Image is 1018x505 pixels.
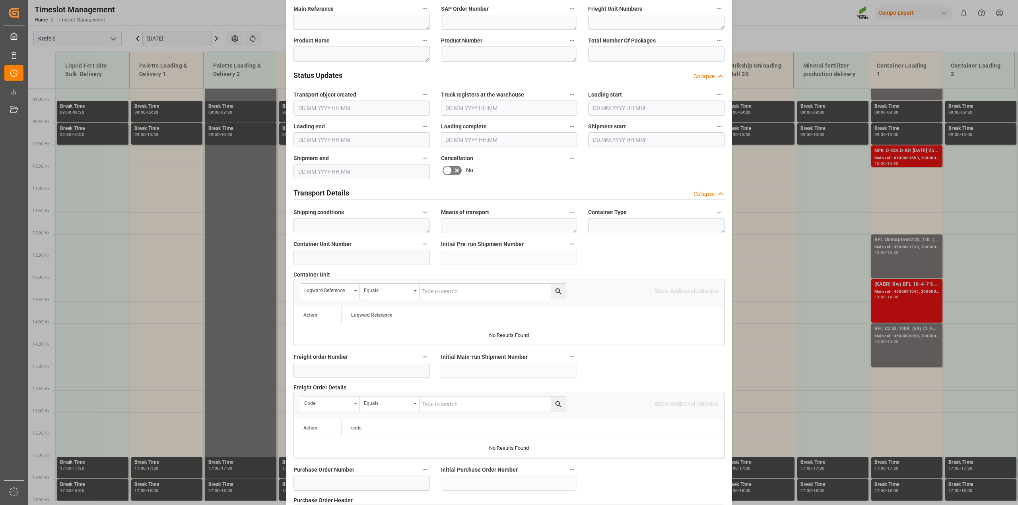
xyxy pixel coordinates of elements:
span: Truck registers at the warehouse [441,91,524,99]
button: Initial Main-run Shipment Number [567,352,577,362]
button: Container Unit Number [420,239,430,249]
button: Shipment end [420,153,430,163]
input: DD.MM.YYYY HH:MM [293,164,430,179]
button: Cancellation [567,153,577,163]
div: Action [303,312,317,318]
input: Type to search [420,397,566,412]
button: Total Number Of Packages [714,35,725,46]
button: Truck registers at the warehouse [567,89,577,100]
button: Loading complete [567,121,577,132]
button: search button [551,397,566,412]
input: DD.MM.YYYY HH:MM [441,101,577,116]
button: open menu [300,284,360,299]
span: Freight Order Details [293,383,346,392]
span: Loading complete [441,122,487,131]
span: Total Number Of Packages [588,37,656,45]
span: Initial Purchase Order Number [441,466,518,474]
div: Collapse [694,72,715,81]
span: Loading end [293,122,325,131]
span: Shipping conditions [293,208,344,217]
span: Freight order Number [293,353,348,361]
span: Product Name [293,37,330,45]
span: Means of transport [441,208,489,217]
span: Purchase Order Header [293,496,353,505]
button: open menu [300,397,360,412]
span: Cancellation [441,154,473,163]
button: Freight order Number [420,352,430,362]
span: SAP Order Number [441,5,489,13]
div: Equals [364,285,411,294]
button: Transport object created [420,89,430,100]
h2: Transport Details [293,188,349,198]
span: Transport object created [293,91,356,99]
span: Purchase Order Number [293,466,354,474]
button: open menu [360,397,420,412]
button: SAP Order Number [567,4,577,14]
span: Initial Pre-run Shipment Number [441,240,524,248]
span: Product Number [441,37,482,45]
button: open menu [360,284,420,299]
button: Product Name [420,35,430,46]
span: code [351,425,361,431]
div: code [304,398,351,407]
input: DD.MM.YYYY HH:MM [588,101,725,116]
span: Shipment start [588,122,626,131]
input: DD.MM.YYYY HH:MM [293,132,430,147]
span: Logward Reference [351,312,392,318]
input: DD.MM.YYYY HH:MM [293,101,430,116]
button: Shipment start [714,121,725,132]
button: Container Type [714,207,725,217]
button: Initial Purchase Order Number [567,464,577,475]
button: Frieght Unit Numbers [714,4,725,14]
div: Action [303,425,317,431]
span: Initial Main-run Shipment Number [441,353,528,361]
button: Purchase Order Number [420,464,430,475]
button: Shipping conditions [420,207,430,217]
div: Collapse [694,190,715,198]
span: Main Reference [293,5,334,13]
div: Logward Reference [304,285,351,294]
input: DD.MM.YYYY HH:MM [588,132,725,147]
button: Loading end [420,121,430,132]
span: Container Unit [293,271,330,279]
input: Type to search [420,284,566,299]
button: Main Reference [420,4,430,14]
span: Container Unit Number [293,240,352,248]
button: Product Number [567,35,577,46]
span: No [466,166,473,174]
button: Loading start [714,89,725,100]
span: Shipment end [293,154,329,163]
button: Initial Pre-run Shipment Number [567,239,577,249]
h2: Status Updates [293,70,342,81]
span: Frieght Unit Numbers [588,5,642,13]
input: DD.MM.YYYY HH:MM [441,132,577,147]
div: Equals [364,398,411,407]
span: Loading start [588,91,622,99]
span: Container Type [588,208,627,217]
button: Means of transport [567,207,577,217]
button: search button [551,284,566,299]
